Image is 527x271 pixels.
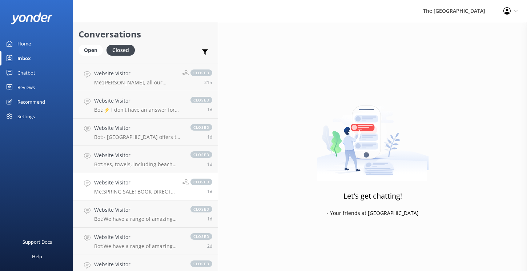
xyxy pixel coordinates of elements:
div: Open [79,45,103,56]
a: Website VisitorBot:⚡ I don't have an answer for that in my knowledge base. Please try and rephras... [73,91,218,119]
div: Reviews [17,80,35,95]
h4: Website Visitor [94,151,183,159]
img: artwork of a man stealing a conversation from at giant smartphone [317,90,429,181]
span: closed [190,233,212,240]
p: Bot: We have a range of amazing rooms for you to choose from. The best way to help you decide on ... [94,216,183,222]
span: closed [190,97,212,103]
div: Support Docs [23,235,52,249]
h2: Conversations [79,27,212,41]
a: Closed [106,46,138,54]
p: - Your friends at [GEOGRAPHIC_DATA] [327,209,419,217]
a: Website VisitorMe:[PERSON_NAME], all our rooms comes with free WIFI. Please feel free to reach ou... [73,64,218,91]
span: Oct 09 2025 08:41am (UTC -10:00) Pacific/Honolulu [207,188,212,195]
a: Website VisitorBot:Yes, towels, including beach towels, are complimentary for in-house guests. Be... [73,146,218,173]
span: closed [190,124,212,131]
span: Oct 09 2025 10:01am (UTC -10:00) Pacific/Honolulu [207,161,212,167]
h4: Website Visitor [94,179,177,187]
span: Oct 09 2025 08:37am (UTC -10:00) Pacific/Honolulu [207,216,212,222]
span: Oct 09 2025 07:43pm (UTC -10:00) Pacific/Honolulu [207,134,212,140]
p: Bot: ⚡ I don't have an answer for that in my knowledge base. Please try and rephrase your questio... [94,107,183,113]
span: closed [190,179,212,185]
h4: Website Visitor [94,124,183,132]
span: closed [190,260,212,267]
h4: Website Visitor [94,260,183,268]
span: closed [190,69,212,76]
span: Oct 10 2025 04:07am (UTC -10:00) Pacific/Honolulu [204,79,212,85]
span: Oct 09 2025 08:06pm (UTC -10:00) Pacific/Honolulu [207,107,212,113]
div: Chatbot [17,65,35,80]
div: Recommend [17,95,45,109]
p: Bot: - [GEOGRAPHIC_DATA] offers two tennis courts for in-house guests. Equipment can be booked at... [94,134,183,140]
p: Bot: Yes, towels, including beach towels, are complimentary for in-house guests. Beach towels can... [94,161,183,168]
span: closed [190,151,212,158]
p: Me: [PERSON_NAME], all our rooms comes with free WIFI. Please feel free to reach out if you have ... [94,79,177,86]
p: Me: SPRING SALE! BOOK DIRECT FOR 30% OFF! 🌟 KIDS + TURTLES = JOY! 💙 💕30% OFF WHEN YOU BOOK DIRECT... [94,188,177,195]
a: Open [79,46,106,54]
h4: Website Visitor [94,206,183,214]
h4: Website Visitor [94,233,183,241]
div: Settings [17,109,35,124]
a: Website VisitorBot:- [GEOGRAPHIC_DATA] offers two tennis courts for in-house guests. Equipment ca... [73,119,218,146]
h4: Website Visitor [94,97,183,105]
h4: Website Visitor [94,69,177,77]
div: Closed [106,45,135,56]
span: closed [190,206,212,212]
a: Website VisitorMe:SPRING SALE! BOOK DIRECT FOR 30% OFF! 🌟 KIDS + TURTLES = JOY! 💙 💕30% OFF WHEN Y... [73,173,218,200]
a: Website VisitorBot:We have a range of amazing rooms for you to choose from. The best way to help ... [73,200,218,228]
div: Inbox [17,51,31,65]
p: Bot: We have a range of amazing rooms for you to choose from. The best way to help you decide on ... [94,243,183,250]
div: Help [32,249,42,264]
div: Home [17,36,31,51]
img: yonder-white-logo.png [11,12,53,24]
a: Website VisitorBot:We have a range of amazing rooms for you to choose from. The best way to help ... [73,228,218,255]
span: Oct 08 2025 11:32pm (UTC -10:00) Pacific/Honolulu [207,243,212,249]
h3: Let's get chatting! [343,190,402,202]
